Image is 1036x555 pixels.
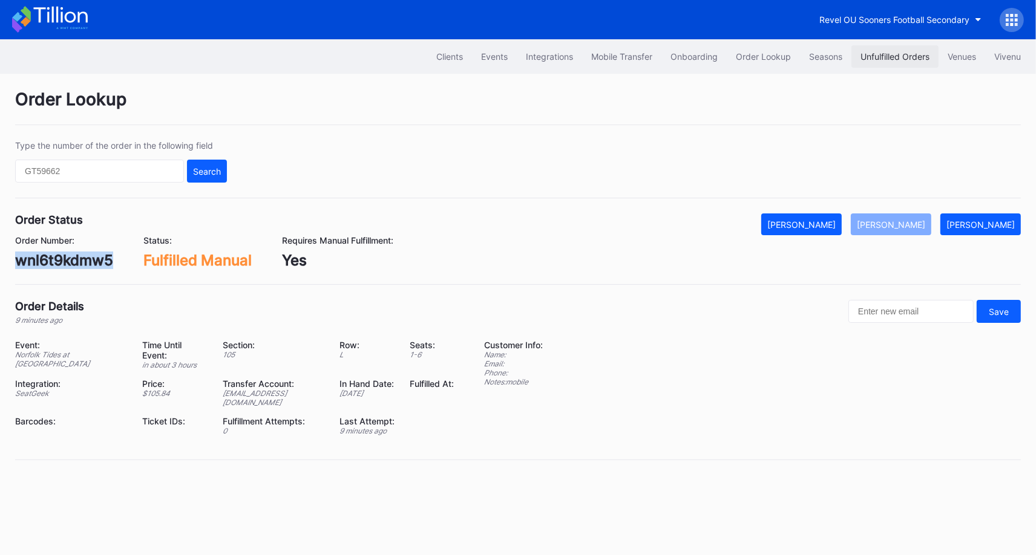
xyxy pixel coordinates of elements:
div: Price: [142,378,208,389]
button: [PERSON_NAME] [851,213,931,235]
button: Revel OU Sooners Football Secondary [810,8,991,31]
div: Last Attempt: [339,416,395,426]
div: Mobile Transfer [591,51,652,62]
div: Barcodes: [15,416,127,426]
div: Norfolk Tides at [GEOGRAPHIC_DATA] [15,350,127,368]
input: Enter new email [848,300,974,323]
div: Seats: [410,340,454,350]
button: Vivenu [985,45,1030,68]
div: Time Until Event: [142,340,208,360]
button: [PERSON_NAME] [761,213,842,235]
div: Vivenu [994,51,1021,62]
button: Events [472,45,517,68]
div: Order Number: [15,235,113,245]
div: Customer Info: [484,340,543,350]
div: Yes [282,252,393,269]
div: In Hand Date: [339,378,395,389]
button: Save [977,300,1021,323]
div: 1 - 6 [410,350,454,359]
div: Events [481,51,508,62]
div: Order Details [15,300,84,313]
div: Section: [223,340,324,350]
div: Order Status [15,213,83,226]
div: Fulfilled Manual [143,252,252,269]
button: Onboarding [661,45,727,68]
div: Order Lookup [15,89,1021,125]
div: Notes: mobile [484,377,543,386]
div: wnl6t9kdmw5 [15,252,113,269]
div: Venues [948,51,976,62]
div: Status: [143,235,252,245]
div: Integrations [526,51,573,62]
div: L [339,350,395,359]
button: Order Lookup [727,45,800,68]
div: Fulfilled At: [410,378,454,389]
div: Seasons [809,51,842,62]
div: Onboarding [670,51,718,62]
div: Name: [484,350,543,359]
button: Venues [939,45,985,68]
div: Unfulfilled Orders [861,51,929,62]
div: SeatGeek [15,389,127,398]
button: Unfulfilled Orders [851,45,939,68]
div: Ticket IDs: [142,416,208,426]
button: Seasons [800,45,851,68]
button: [PERSON_NAME] [940,213,1021,235]
div: [DATE] [339,389,395,398]
div: 0 [223,426,324,435]
div: Order Lookup [736,51,791,62]
div: Revel OU Sooners Football Secondary [819,15,969,25]
div: Event: [15,340,127,350]
button: Search [187,160,227,183]
div: Row: [339,340,395,350]
div: [PERSON_NAME] [857,219,925,230]
div: Requires Manual Fulfillment: [282,235,393,245]
div: 9 minutes ago [15,316,84,325]
div: Integration: [15,378,127,389]
button: Integrations [517,45,582,68]
input: GT59662 [15,160,184,183]
div: Transfer Account: [223,378,324,389]
div: Email: [484,359,543,368]
div: [PERSON_NAME] [946,219,1015,230]
button: Clients [427,45,472,68]
div: $ 105.84 [142,389,208,398]
div: [PERSON_NAME] [767,219,836,230]
div: Save [989,307,1009,317]
div: Fulfillment Attempts: [223,416,324,426]
div: 9 minutes ago [339,426,395,435]
div: Search [193,166,221,177]
div: in about 3 hours [142,360,208,369]
div: [EMAIL_ADDRESS][DOMAIN_NAME] [223,389,324,407]
div: 105 [223,350,324,359]
div: Phone: [484,368,543,377]
div: Clients [436,51,463,62]
button: Mobile Transfer [582,45,661,68]
div: Type the number of the order in the following field [15,140,227,151]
